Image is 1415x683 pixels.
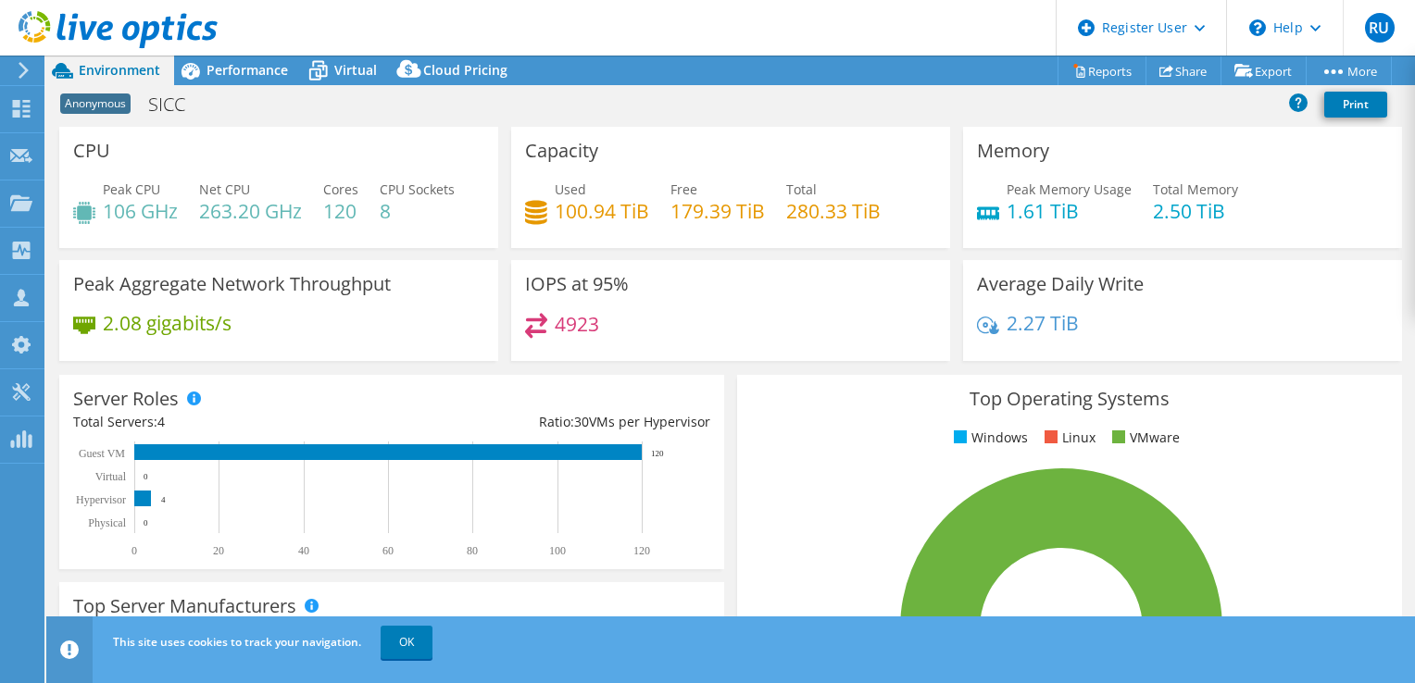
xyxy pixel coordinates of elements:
[88,516,126,529] text: Physical
[380,180,455,198] span: CPU Sockets
[60,93,131,114] span: Anonymous
[95,470,127,483] text: Virtual
[1146,56,1221,85] a: Share
[555,201,649,221] h4: 100.94 TiB
[199,201,302,221] h4: 263.20 GHz
[1153,180,1238,198] span: Total Memory
[949,428,1028,448] li: Windows
[670,180,697,198] span: Free
[525,274,629,294] h3: IOPS at 95%
[392,412,710,432] div: Ratio: VMs per Hypervisor
[323,180,358,198] span: Cores
[207,61,288,79] span: Performance
[1221,56,1307,85] a: Export
[103,313,232,333] h4: 2.08 gigabits/s
[977,141,1049,161] h3: Memory
[1108,428,1180,448] li: VMware
[751,389,1388,409] h3: Top Operating Systems
[549,544,566,557] text: 100
[1007,313,1079,333] h4: 2.27 TiB
[1365,13,1395,43] span: RU
[574,413,589,430] span: 30
[157,413,165,430] span: 4
[977,274,1144,294] h3: Average Daily Write
[555,180,586,198] span: Used
[651,449,664,458] text: 120
[1058,56,1146,85] a: Reports
[382,544,394,557] text: 60
[103,180,160,198] span: Peak CPU
[380,201,455,221] h4: 8
[79,61,160,79] span: Environment
[381,626,432,659] a: OK
[467,544,478,557] text: 80
[1306,56,1392,85] a: More
[555,314,599,334] h4: 4923
[144,518,148,528] text: 0
[1324,92,1387,118] a: Print
[786,180,817,198] span: Total
[1007,201,1132,221] h4: 1.61 TiB
[423,61,507,79] span: Cloud Pricing
[103,201,178,221] h4: 106 GHz
[73,141,110,161] h3: CPU
[525,141,598,161] h3: Capacity
[73,596,296,616] h3: Top Server Manufacturers
[323,201,358,221] h4: 120
[144,472,148,481] text: 0
[1249,19,1266,36] svg: \n
[670,201,765,221] h4: 179.39 TiB
[213,544,224,557] text: 20
[334,61,377,79] span: Virtual
[161,495,166,504] text: 4
[1153,201,1238,221] h4: 2.50 TiB
[786,201,881,221] h4: 280.33 TiB
[298,544,309,557] text: 40
[1040,428,1096,448] li: Linux
[76,493,126,506] text: Hypervisor
[73,274,391,294] h3: Peak Aggregate Network Throughput
[73,389,179,409] h3: Server Roles
[633,544,650,557] text: 120
[199,180,250,198] span: Net CPU
[131,544,137,557] text: 0
[1007,180,1132,198] span: Peak Memory Usage
[113,634,361,650] span: This site uses cookies to track your navigation.
[79,447,125,460] text: Guest VM
[140,94,214,115] h1: SICC
[73,412,392,432] div: Total Servers:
